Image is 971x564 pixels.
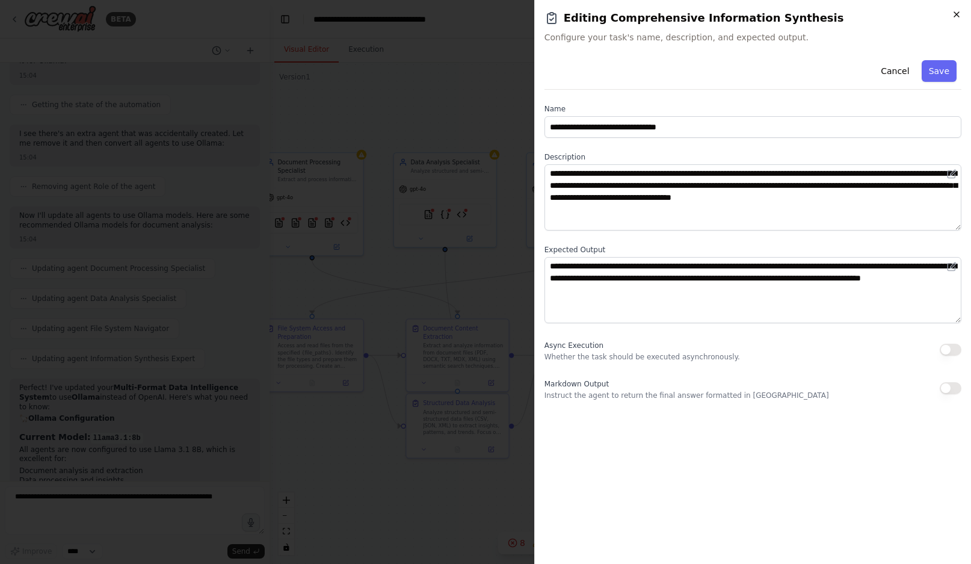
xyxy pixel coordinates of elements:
span: Configure your task's name, description, and expected output. [544,31,961,43]
label: Name [544,104,961,114]
button: Save [922,60,957,82]
span: Markdown Output [544,380,609,388]
label: Expected Output [544,245,961,255]
button: Open in editor [945,167,959,181]
span: Async Execution [544,341,603,350]
p: Whether the task should be executed asynchronously. [544,352,740,362]
p: Instruct the agent to return the final answer formatted in [GEOGRAPHIC_DATA] [544,391,829,400]
label: Description [544,152,961,162]
button: Cancel [874,60,916,82]
button: Open in editor [945,259,959,274]
h2: Editing Comprehensive Information Synthesis [544,10,961,26]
